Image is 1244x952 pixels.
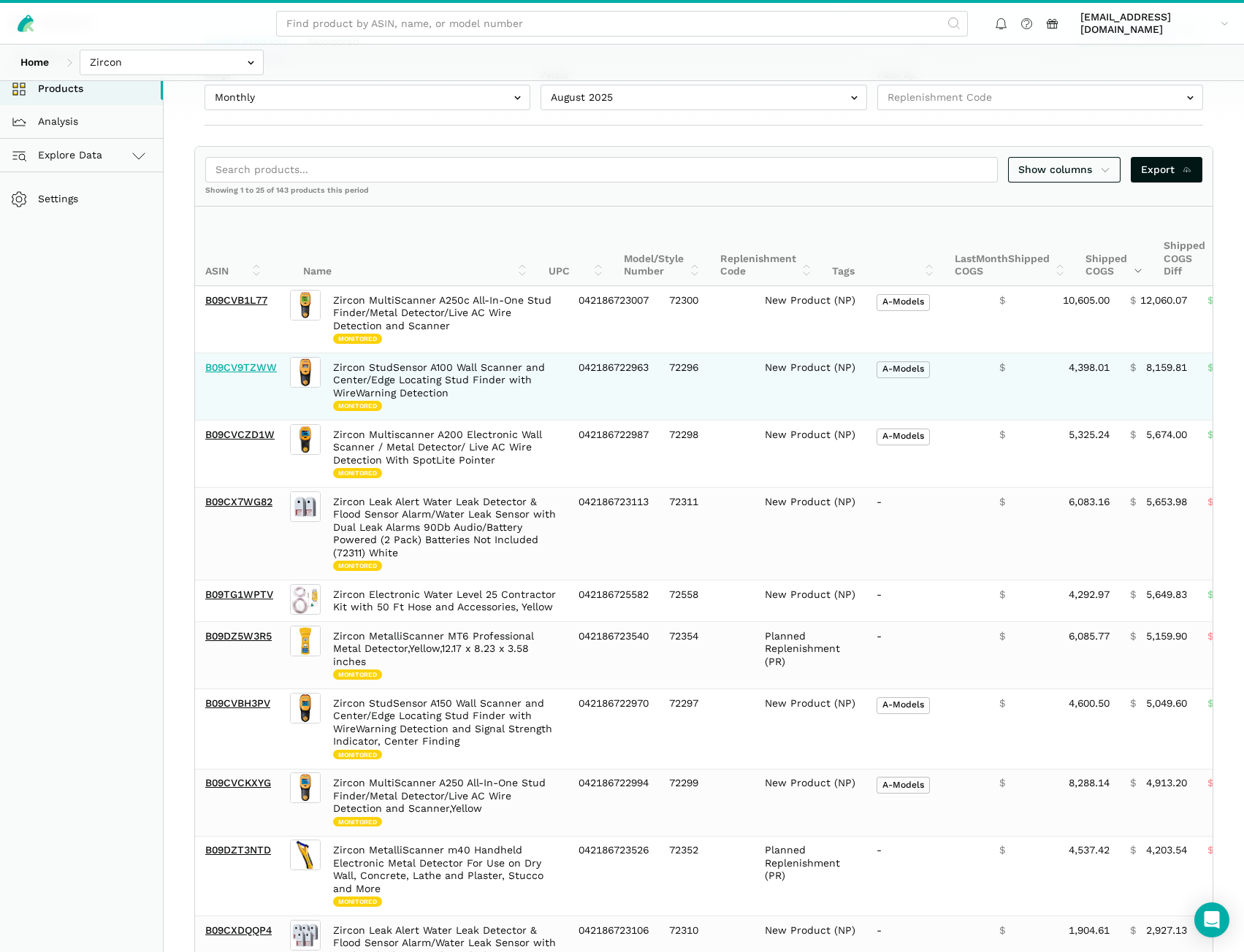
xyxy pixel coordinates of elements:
span: $ [1207,361,1213,375]
img: Zircon MultiScanner A250c All-In-One Stud Finder/Metal Detector/Live AC Wire Detection and Scanner [290,290,321,320]
span: $ [1207,588,1213,602]
td: 72299 [659,769,755,836]
span: $ [1207,429,1213,442]
span: 5,653.98 [1146,496,1187,509]
a: B09CX7WG82 [205,496,272,507]
a: B09DZ5W3R5 [205,630,272,642]
img: Zircon StudSensor A100 Wall Scanner and Center/Edge Locating Stud Finder with WireWarning Detection [290,357,321,388]
input: Search products... [205,157,998,183]
span: Monitored [333,561,382,571]
a: Home [10,50,59,75]
span: 1,904.61 [1069,924,1110,937]
td: New Product (NP) [755,286,866,353]
a: Export [1131,157,1203,183]
span: 4,292.97 [1069,588,1110,602]
td: New Product (NP) [755,488,866,580]
span: $ [999,294,1005,307]
span: 4,913.20 [1146,777,1187,790]
span: $ [1130,697,1136,710]
td: 042186722994 [568,769,659,836]
span: $ [999,361,1005,375]
td: Zircon Leak Alert Water Leak Detector & Flood Sensor Alarm/Water Leak Sensor with Dual Leak Alarm... [323,488,568,580]
td: New Product (NP) [755,769,866,836]
th: Tags: activate to sort column ascending [822,207,945,286]
span: 4,600.50 [1069,697,1110,710]
img: Zircon Multiscanner A200 Electronic Wall Scanner / Metal Detector/ Live AC Wire Detection With Sp... [290,424,321,455]
td: New Product (NP) [755,353,866,421]
span: $ [1130,496,1136,509]
span: $ [1130,844,1136,857]
span: 6,083.16 [1069,496,1110,509]
span: 5,159.90 [1146,630,1187,643]
th: UPC: activate to sort column ascending [538,207,614,286]
td: 72297 [659,689,755,769]
span: Monitored [333,669,382,680]
span: 4,537.42 [1069,844,1110,857]
span: 5,649.83 [1146,588,1187,602]
span: $ [1130,630,1136,643]
th: Last Shipped COGS: activate to sort column ascending [945,207,1075,286]
span: A-Models [877,697,930,714]
input: Monthly [205,85,530,110]
span: $ [999,844,1005,857]
span: $ [1207,697,1213,710]
td: Planned Replenishment (PR) [755,836,866,916]
span: 8,288.14 [1069,777,1110,790]
a: Show columns [1008,157,1121,183]
td: Zircon StudSensor A150 Wall Scanner and Center/Edge Locating Stud Finder with WireWarning Detecti... [323,689,568,769]
span: $ [999,777,1005,790]
td: 042186723113 [568,488,659,580]
span: $ [1207,844,1213,857]
img: Zircon MetalliScanner m40 Handheld Electronic Metal Detector For Use on Dry Wall, Concrete, Lathe... [290,840,321,870]
span: 8,159.81 [1146,361,1187,375]
td: 72352 [659,836,755,916]
span: A-Models [877,429,930,445]
div: Open Intercom Messenger [1194,902,1229,937]
span: $ [1130,924,1136,937]
span: Monitored [333,897,382,907]
span: $ [1130,588,1136,602]
img: Zircon MetalliScanner MT6 Professional Metal Detector,Yellow,12.17 x 8.23 x 3.58 inches [290,626,321,656]
span: Monitored [333,817,382,827]
td: 72296 [659,353,755,421]
img: Zircon MultiScanner A250 All-In-One Stud Finder/Metal Detector/Live AC Wire Detection and Scanner... [290,772,321,803]
span: A-Models [877,294,930,311]
a: B09CV9TZWW [205,361,277,373]
td: Zircon Electronic Water Level 25 Contractor Kit with 50 Ft Hose and Accessories, Yellow [323,580,568,622]
span: Monitored [333,334,382,344]
td: 042186723540 [568,622,659,689]
td: 72298 [659,421,755,488]
th: Replenishment Code: activate to sort column ascending [710,207,822,286]
td: 72354 [659,622,755,689]
input: August 2025 [541,85,866,110]
span: Monitored [333,468,382,478]
th: Model/Style Number: activate to sort column ascending [614,207,710,286]
span: Month [976,253,1008,264]
th: Name: activate to sort column ascending [293,207,538,286]
td: 72311 [659,488,755,580]
span: A-Models [877,777,930,794]
td: Planned Replenishment (PR) [755,622,866,689]
td: 042186723007 [568,286,659,353]
td: 042186722970 [568,689,659,769]
a: B09CVBH3PV [205,697,270,709]
td: Zircon Multiscanner A200 Electronic Wall Scanner / Metal Detector/ Live AC Wire Detection With Sp... [323,421,568,488]
span: Explore Data [15,147,102,164]
span: A-Models [877,361,930,378]
span: $ [999,429,1005,442]
td: 042186725582 [568,580,659,622]
span: 2,927.13 [1146,924,1187,937]
span: Show columns [1018,162,1110,177]
span: $ [999,697,1005,710]
td: 042186723526 [568,836,659,916]
th: Shipped COGS Diff: activate to sort column ascending [1153,207,1231,286]
span: [EMAIL_ADDRESS][DOMAIN_NAME] [1080,11,1216,37]
th: ASIN: activate to sort column ascending [195,207,272,286]
span: $ [1130,294,1136,307]
input: Find product by ASIN, name, or model number [276,11,968,37]
span: $ [999,924,1005,937]
span: $ [1207,630,1213,643]
input: Zircon [80,50,264,75]
span: 10,605.00 [1063,294,1110,307]
th: Shipped COGS: activate to sort column ascending [1075,207,1153,286]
